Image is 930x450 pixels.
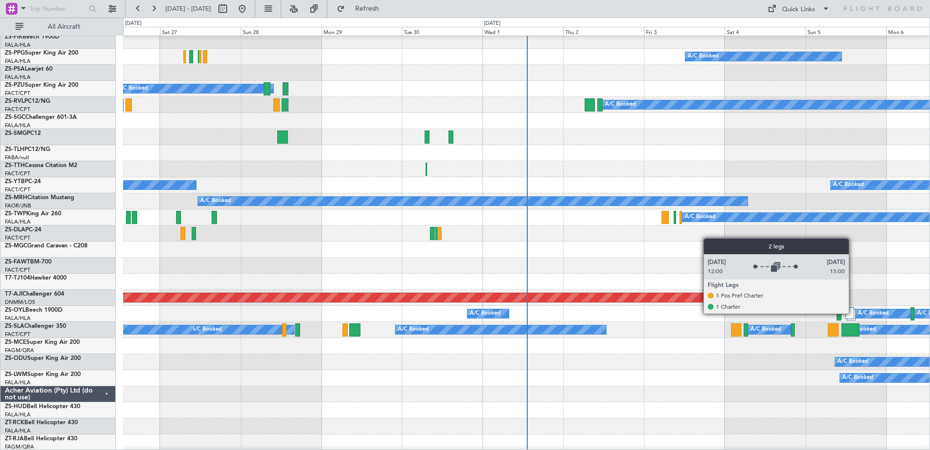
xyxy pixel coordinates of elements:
[5,427,31,434] a: FALA/HLA
[5,436,24,442] span: ZT-RJA
[725,27,805,36] div: Sat 4
[5,331,30,338] a: FACT/CPT
[858,306,889,321] div: A/C Booked
[5,339,80,345] a: ZS-MCESuper King Air 200
[5,436,77,442] a: ZT-RJABell Helicopter 430
[5,41,31,49] a: FALA/HLA
[5,34,22,40] span: ZS-PIR
[5,259,52,265] a: ZS-FAWTBM-700
[5,372,81,377] a: ZS-LWMSuper King Air 200
[241,27,322,36] div: Sun 28
[5,147,50,152] a: ZS-TLHPC12/NG
[5,163,25,169] span: ZS-TTH
[5,195,74,201] a: ZS-MRHCitation Mustang
[5,90,30,97] a: FACT/CPT
[5,259,27,265] span: ZS-FAW
[5,307,25,313] span: ZS-OYL
[5,356,27,361] span: ZS-ODU
[5,50,78,56] a: ZS-PPGSuper King Air 200
[332,1,391,17] button: Refresh
[5,356,81,361] a: ZS-ODUSuper King Air 200
[5,106,30,113] a: FACT/CPT
[5,227,25,233] span: ZS-DLA
[30,1,86,16] input: Trip Number
[5,114,77,120] a: ZS-SGCChallenger 601-3A
[833,178,864,192] div: A/C Booked
[5,50,25,56] span: ZS-PPG
[483,27,563,36] div: Wed 1
[160,27,241,36] div: Sat 27
[5,420,24,426] span: ZT-RCK
[117,81,148,96] div: A/C Booked
[5,411,31,418] a: FALA/HLA
[5,179,25,185] span: ZS-YTB
[5,227,41,233] a: ZS-DLAPC-24
[782,5,815,15] div: Quick Links
[5,82,25,88] span: ZS-PZU
[5,243,27,249] span: ZS-MGC
[5,114,25,120] span: ZS-SGC
[763,1,835,17] button: Quick Links
[845,322,876,337] div: A/C Booked
[165,4,211,13] span: [DATE] - [DATE]
[484,19,501,28] div: [DATE]
[5,372,27,377] span: ZS-LWM
[5,211,26,217] span: ZS-TWP
[5,131,27,136] span: ZS-SMG
[805,27,886,36] div: Sun 5
[5,98,50,104] a: ZS-RVLPC12/NG
[5,98,24,104] span: ZS-RVL
[751,322,781,337] div: A/C Booked
[25,23,103,30] span: All Aircraft
[5,307,62,313] a: ZS-OYLBeech 1900D
[5,202,31,209] a: FAOR/JNB
[5,82,78,88] a: ZS-PZUSuper King Air 200
[5,66,25,72] span: ZS-PSA
[5,420,78,426] a: ZT-RCKBell Helicopter 430
[5,404,27,410] span: ZS-HUD
[470,306,501,321] div: A/C Booked
[688,49,718,64] div: A/C Booked
[322,27,402,36] div: Mon 29
[5,66,53,72] a: ZS-PSALearjet 60
[398,322,429,337] div: A/C Booked
[191,322,222,337] div: A/C Booked
[5,234,30,242] a: FACT/CPT
[5,179,41,185] a: ZS-YTBPC-24
[5,404,80,410] a: ZS-HUDBell Helicopter 430
[5,275,67,281] a: T7-TJ104Hawker 4000
[605,97,636,112] div: A/C Booked
[5,131,41,136] a: ZS-SMGPC12
[200,194,231,208] div: A/C Booked
[402,27,483,36] div: Tue 30
[5,147,24,152] span: ZS-TLH
[5,275,30,281] span: T7-TJ104
[563,27,644,36] div: Thu 2
[5,154,29,161] a: FABA/null
[5,186,30,193] a: FACT/CPT
[838,355,868,369] div: A/C Booked
[11,19,106,35] button: All Aircraft
[5,266,30,274] a: FACT/CPT
[5,299,35,306] a: DNMM/LOS
[644,27,725,36] div: Fri 3
[5,323,24,329] span: ZS-SLA
[5,379,31,386] a: FALA/HLA
[5,195,27,201] span: ZS-MRH
[5,74,31,81] a: FALA/HLA
[5,34,59,40] a: ZS-PIRBeech 1900D
[842,371,873,385] div: A/C Booked
[125,19,142,28] div: [DATE]
[685,210,715,225] div: A/C Booked
[5,339,26,345] span: ZS-MCE
[5,122,31,129] a: FALA/HLA
[347,5,388,12] span: Refresh
[5,57,31,65] a: FALA/HLA
[5,291,64,297] a: T7-AJIChallenger 604
[5,163,77,169] a: ZS-TTHCessna Citation M2
[5,323,66,329] a: ZS-SLAChallenger 350
[5,347,34,354] a: FAGM/QRA
[5,315,31,322] a: FALA/HLA
[5,218,31,225] a: FALA/HLA
[5,291,22,297] span: T7-AJI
